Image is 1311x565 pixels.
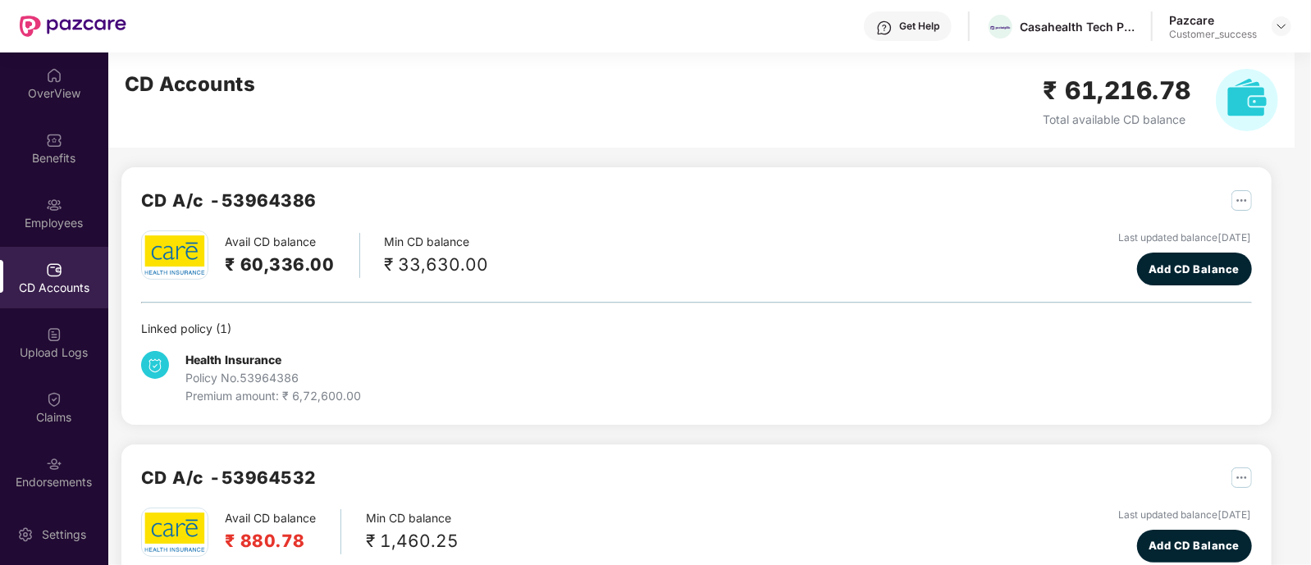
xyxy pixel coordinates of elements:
div: Last updated balance [DATE] [1119,230,1252,246]
img: svg+xml;base64,PHN2ZyB4bWxucz0iaHR0cDovL3d3dy53My5vcmcvMjAwMC9zdmciIHdpZHRoPSIyNSIgaGVpZ2h0PSIyNS... [1231,467,1252,488]
img: svg+xml;base64,PHN2ZyBpZD0iRW5kb3JzZW1lbnRzIiB4bWxucz0iaHR0cDovL3d3dy53My5vcmcvMjAwMC9zdmciIHdpZH... [46,456,62,472]
button: Add CD Balance [1137,530,1252,563]
img: Pocketpills_logo-horizontal_colour_RGB%20(2)%20(1).png [989,24,1012,32]
div: Pazcare [1169,12,1257,28]
div: Linked policy ( 1 ) [141,320,1252,338]
div: Policy No. 53964386 [185,369,361,387]
span: Add CD Balance [1149,537,1240,554]
img: svg+xml;base64,PHN2ZyBpZD0iQmVuZWZpdHMiIHhtbG5zPSJodHRwOi8vd3d3LnczLm9yZy8yMDAwL3N2ZyIgd2lkdGg9Ij... [46,132,62,148]
h2: CD A/c - 53964532 [141,464,317,491]
img: svg+xml;base64,PHN2ZyB4bWxucz0iaHR0cDovL3d3dy53My5vcmcvMjAwMC9zdmciIHdpZHRoPSIzNCIgaGVpZ2h0PSIzNC... [141,351,169,379]
div: Settings [37,526,91,543]
div: Premium amount: ₹ 6,72,600.00 [185,387,361,405]
img: svg+xml;base64,PHN2ZyB4bWxucz0iaHR0cDovL3d3dy53My5vcmcvMjAwMC9zdmciIHdpZHRoPSIyNSIgaGVpZ2h0PSIyNS... [1231,190,1252,211]
img: svg+xml;base64,PHN2ZyBpZD0iVXBsb2FkX0xvZ3MiIGRhdGEtbmFtZT0iVXBsb2FkIExvZ3MiIHhtbG5zPSJodHRwOi8vd3... [46,326,62,343]
div: ₹ 1,460.25 [366,527,459,554]
b: Health Insurance [185,353,281,367]
span: Add CD Balance [1149,261,1240,277]
div: Customer_success [1169,28,1257,41]
h2: ₹ 60,336.00 [225,251,335,278]
h2: CD Accounts [125,69,256,100]
img: svg+xml;base64,PHN2ZyBpZD0iRW1wbG95ZWVzIiB4bWxucz0iaHR0cDovL3d3dy53My5vcmcvMjAwMC9zdmciIHdpZHRoPS... [46,197,62,213]
img: svg+xml;base64,PHN2ZyBpZD0iSG9tZSIgeG1sbnM9Imh0dHA6Ly93d3cudzMub3JnLzIwMDAvc3ZnIiB3aWR0aD0iMjAiIG... [46,67,62,84]
div: Last updated balance [DATE] [1119,508,1252,523]
img: svg+xml;base64,PHN2ZyBpZD0iQ0RfQWNjb3VudHMiIGRhdGEtbmFtZT0iQ0QgQWNjb3VudHMiIHhtbG5zPSJodHRwOi8vd3... [46,262,62,278]
div: Avail CD balance [225,509,341,554]
div: Get Help [899,20,939,33]
h2: ₹ 880.78 [225,527,316,554]
button: Add CD Balance [1137,253,1252,285]
img: svg+xml;base64,PHN2ZyBpZD0iU2V0dGluZy0yMHgyMCIgeG1sbnM9Imh0dHA6Ly93d3cudzMub3JnLzIwMDAvc3ZnIiB3aW... [17,526,34,543]
img: care.png [144,235,206,275]
img: New Pazcare Logo [20,16,126,37]
img: svg+xml;base64,PHN2ZyBpZD0iQ2xhaW0iIHhtbG5zPSJodHRwOi8vd3d3LnczLm9yZy8yMDAwL3N2ZyIgd2lkdGg9IjIwIi... [46,391,62,408]
div: Avail CD balance [225,233,360,278]
h2: CD A/c - 53964386 [141,187,317,214]
div: Min CD balance [366,509,459,554]
img: svg+xml;base64,PHN2ZyBpZD0iRHJvcGRvd24tMzJ4MzIiIHhtbG5zPSJodHRwOi8vd3d3LnczLm9yZy8yMDAwL3N2ZyIgd2... [1275,20,1288,33]
div: Casahealth Tech Private Limited [1020,19,1135,34]
div: ₹ 33,630.00 [385,251,489,278]
img: care.png [144,512,206,552]
span: Total available CD balance [1044,112,1186,126]
div: Min CD balance [385,233,489,278]
img: svg+xml;base64,PHN2ZyBpZD0iSGVscC0zMngzMiIgeG1sbnM9Imh0dHA6Ly93d3cudzMub3JnLzIwMDAvc3ZnIiB3aWR0aD... [876,20,893,36]
img: svg+xml;base64,PHN2ZyB4bWxucz0iaHR0cDovL3d3dy53My5vcmcvMjAwMC9zdmciIHhtbG5zOnhsaW5rPSJodHRwOi8vd3... [1216,69,1278,131]
h2: ₹ 61,216.78 [1044,71,1192,110]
